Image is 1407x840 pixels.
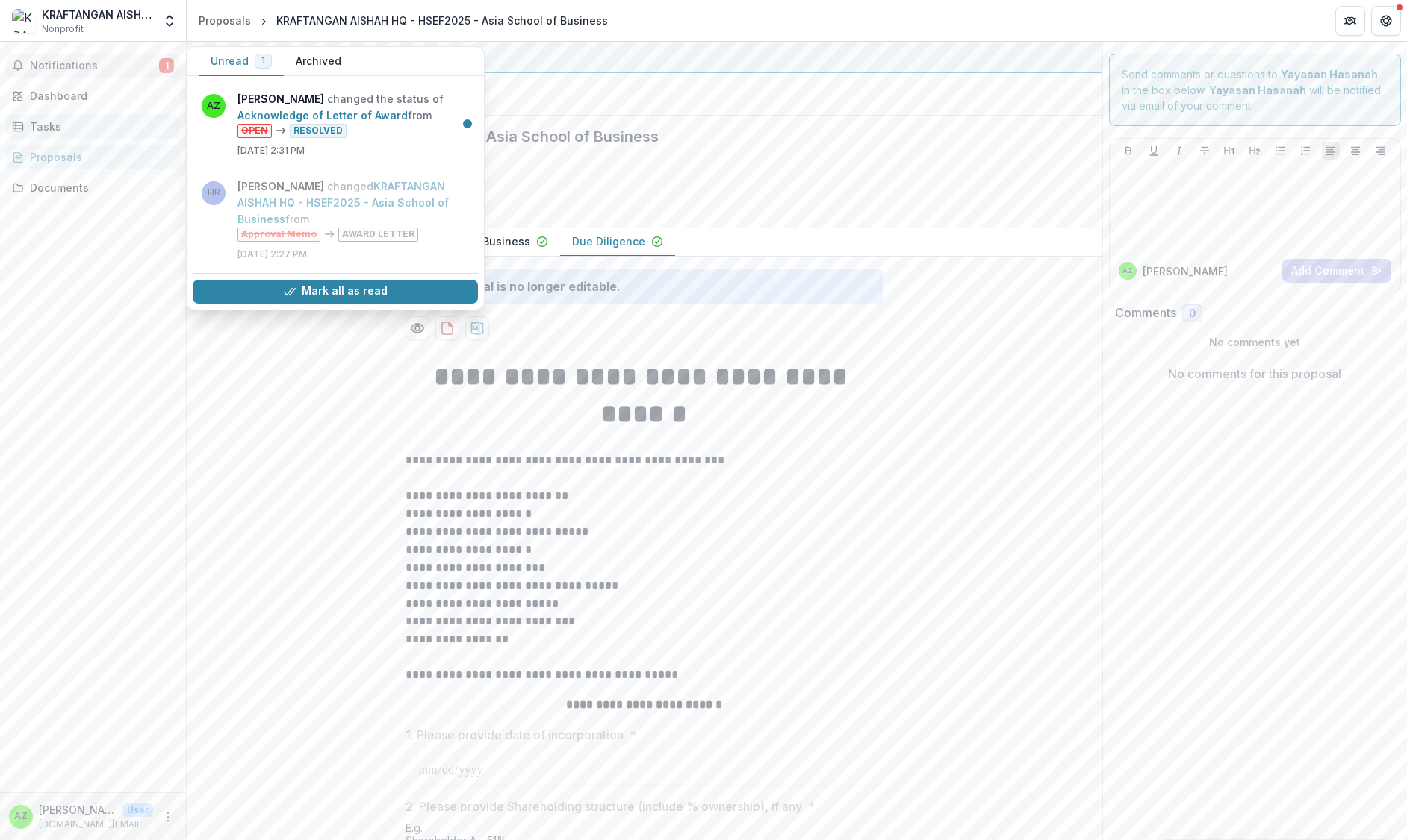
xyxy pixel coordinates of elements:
[1143,263,1228,279] p: [PERSON_NAME]
[1335,6,1365,36] button: Partners
[1119,142,1137,160] button: Bold
[1282,259,1391,283] button: Add Comment
[42,7,153,22] div: KRAFTANGAN AISHAH HQ
[6,54,180,78] button: Notifications1
[122,803,153,817] p: User
[6,175,180,200] a: Documents
[12,9,36,33] img: KRAFTANGAN AISHAH HQ
[1296,142,1314,160] button: Ordered List
[30,88,168,104] div: Dashboard
[406,316,429,340] button: Preview f4be919a-e24f-422d-937e-7260aa4629ee-1.pdf
[237,178,469,242] p: changed from
[572,233,645,249] p: Due Diligence
[39,802,117,818] p: [PERSON_NAME]
[1109,54,1402,126] div: Send comments or questions to in the box below. will be notified via email of your comment.
[276,13,608,28] div: KRAFTANGAN AISHAH HQ - HSEF2025 - Asia School of Business
[1347,142,1364,160] button: Align Center
[284,47,353,76] button: Archived
[14,812,28,821] div: Aishah ZA
[1170,142,1188,160] button: Italicize
[199,128,1066,145] h2: KRAFTANGAN AISHAH HQ - HSEF2025 - Asia School of Business
[1122,267,1133,275] div: Aishah ZA
[159,808,177,826] button: More
[1115,306,1176,320] h2: Comments
[237,91,469,138] p: changed the status of from
[199,13,251,28] div: Proposals
[237,180,449,225] a: KRAFTANGAN AISHAH HQ - HSEF2025 - Asia School of Business
[1220,142,1238,160] button: Heading 1
[30,149,168,165] div: Proposals
[1281,68,1378,81] strong: Yayasan Hasanah
[39,818,153,831] p: [DOMAIN_NAME][EMAIL_ADDRESS][DOMAIN_NAME]
[193,280,478,304] button: Mark all as read
[406,726,624,744] p: 1. Please provide date of incorporation
[1271,142,1289,160] button: Bullet List
[1145,142,1163,160] button: Underline
[6,114,180,139] a: Tasks
[1189,307,1196,320] span: 0
[465,316,489,340] button: download-proposal
[435,316,459,340] button: download-proposal
[159,58,174,73] span: 1
[6,145,180,169] a: Proposals
[30,180,168,195] div: Documents
[199,48,1090,66] div: Yayasan Hasanah
[1322,142,1340,160] button: Align Left
[193,10,614,31] nav: breadcrumb
[1209,84,1306,96] strong: Yayasan Hasanah
[237,109,408,122] a: Acknowledge of Letter of Award
[1372,142,1390,160] button: Align Right
[193,10,257,31] a: Proposals
[1196,142,1214,160] button: Strike
[159,6,180,36] button: Open entity switcher
[6,84,180,108] a: Dashboard
[42,22,84,36] span: Nonprofit
[1246,142,1264,160] button: Heading 2
[199,47,284,76] button: Unread
[406,797,802,815] p: 2. Please provide Shareholding structure (include % ownership), if any
[1115,334,1396,350] p: No comments yet
[30,60,159,72] span: Notifications
[261,55,265,66] span: 1
[30,119,168,134] div: Tasks
[1168,365,1341,383] p: No comments for this proposal
[441,278,621,295] div: Proposal is no longer editable.
[1371,6,1401,36] button: Get Help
